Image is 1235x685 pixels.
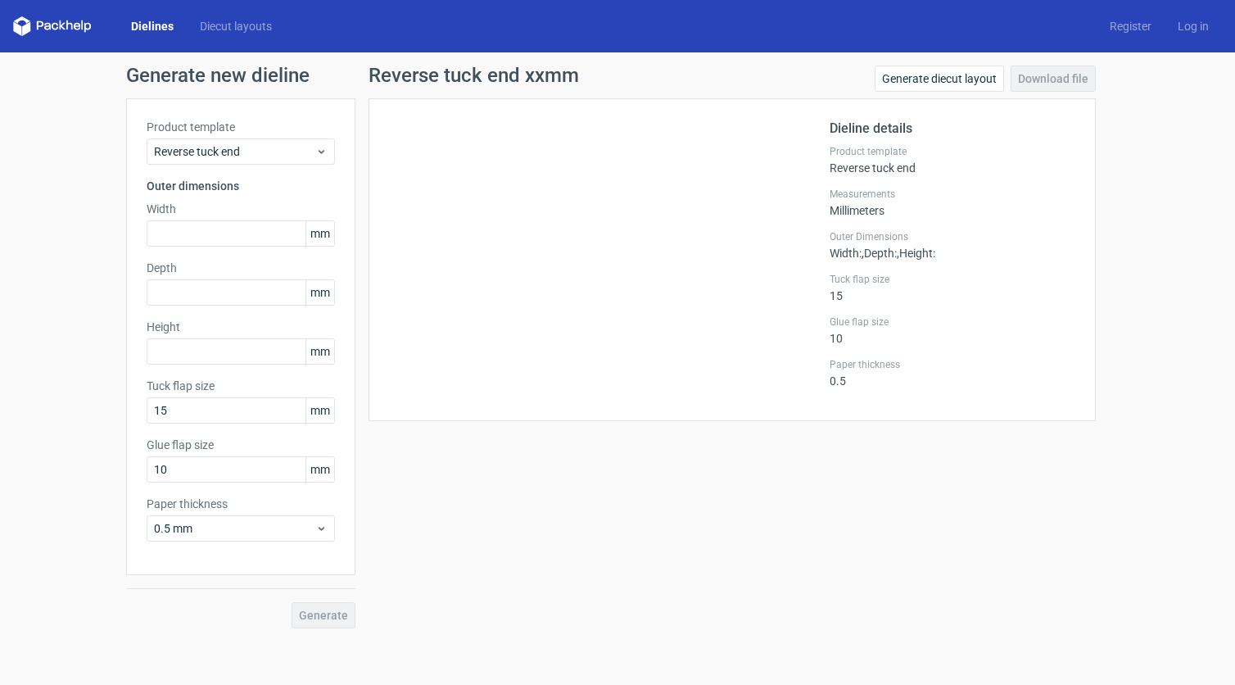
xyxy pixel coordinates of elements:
[830,188,1075,217] div: Millimeters
[830,315,1075,345] div: 10
[154,520,315,537] span: 0.5 mm
[1165,18,1222,34] a: Log in
[830,188,1075,201] label: Measurements
[862,247,897,260] span: , Depth :
[147,119,335,135] label: Product template
[154,143,315,160] span: Reverse tuck end
[187,18,285,34] a: Diecut layouts
[830,358,1075,388] div: 0.5
[830,230,1075,243] label: Outer Dimensions
[118,18,187,34] a: Dielines
[305,339,334,364] span: mm
[305,398,334,423] span: mm
[147,378,335,394] label: Tuck flap size
[830,273,1075,286] label: Tuck flap size
[147,260,335,276] label: Depth
[147,319,335,335] label: Height
[147,496,335,512] label: Paper thickness
[830,273,1075,302] div: 15
[1097,18,1165,34] a: Register
[147,201,335,217] label: Width
[830,247,862,260] span: Width :
[147,178,335,194] h3: Outer dimensions
[830,119,1075,138] h2: Dieline details
[897,247,935,260] span: , Height :
[305,280,334,305] span: mm
[830,145,1075,175] div: Reverse tuck end
[369,66,579,85] h1: Reverse tuck end xxmm
[830,358,1075,371] label: Paper thickness
[830,315,1075,329] label: Glue flap size
[875,66,1004,92] a: Generate diecut layout
[305,221,334,246] span: mm
[147,437,335,453] label: Glue flap size
[830,145,1075,158] label: Product template
[126,66,1109,85] h1: Generate new dieline
[305,457,334,482] span: mm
